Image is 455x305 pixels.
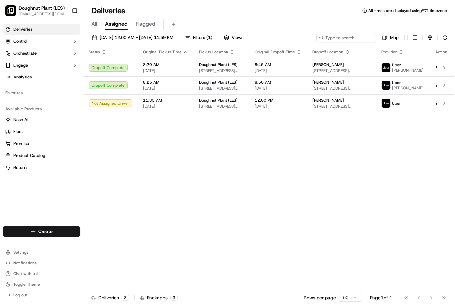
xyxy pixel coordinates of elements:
[143,98,188,103] span: 11:35 AM
[382,99,390,108] img: uber-new-logo.jpeg
[381,49,397,55] span: Provider
[91,5,125,16] h1: Deliveries
[143,68,188,73] span: [DATE]
[13,282,40,287] span: Toggle Theme
[392,62,401,68] span: Uber
[382,81,390,90] img: uber-new-logo.jpeg
[255,49,295,55] span: Original Dropoff Time
[370,294,392,301] div: Page 1 of 1
[312,98,344,103] span: [PERSON_NAME]
[232,35,243,41] span: Views
[3,226,80,237] button: Create
[5,153,78,159] a: Product Catalog
[255,68,302,73] span: [DATE]
[3,138,80,149] button: Promise
[199,86,244,91] span: [STREET_ADDRESS][US_STATE]
[312,86,371,91] span: [STREET_ADDRESS][US_STATE]
[105,20,128,28] span: Assigned
[3,3,69,19] button: Doughnut Plant (LES)Doughnut Plant (LES)[EMAIL_ADDRESS][DOMAIN_NAME]
[3,72,80,82] a: Analytics
[91,20,97,28] span: All
[312,49,343,55] span: Dropoff Location
[89,49,100,55] span: Status
[143,86,188,91] span: [DATE]
[5,129,78,135] a: Fleet
[206,35,212,41] span: ( 1 )
[100,35,173,41] span: [DATE] 12:00 AM - [DATE] 11:59 PM
[3,24,80,35] a: Deliveries
[199,49,228,55] span: Pickup Location
[91,294,129,301] div: Deliveries
[5,5,16,16] img: Doughnut Plant (LES)
[392,85,424,91] span: [PERSON_NAME]
[3,258,80,268] button: Notifications
[13,153,45,159] span: Product Catalog
[392,68,424,73] span: [PERSON_NAME]
[3,290,80,300] button: Log out
[143,62,188,67] span: 8:20 AM
[19,5,65,11] button: Doughnut Plant (LES)
[13,38,27,44] span: Control
[13,50,37,56] span: Orchestrate
[13,141,29,147] span: Promise
[3,48,80,59] button: Orchestrate
[13,165,28,171] span: Returns
[312,104,371,109] span: [STREET_ADDRESS][PERSON_NAME][US_STATE]
[3,126,80,137] button: Fleet
[390,35,399,41] span: Map
[13,62,28,68] span: Engage
[136,20,155,28] span: Flagged
[5,141,78,147] a: Promise
[19,11,66,17] button: [EMAIL_ADDRESS][DOMAIN_NAME]
[312,80,344,85] span: [PERSON_NAME]
[312,62,344,67] span: [PERSON_NAME]
[3,248,80,257] button: Settings
[392,80,401,85] span: Uber
[392,101,401,106] span: Uber
[89,33,176,42] button: [DATE] 12:00 AM - [DATE] 11:59 PM
[199,68,244,73] span: [STREET_ADDRESS][US_STATE]
[3,269,80,278] button: Chat with us!
[199,104,244,109] span: [STREET_ADDRESS][US_STATE]
[143,104,188,109] span: [DATE]
[5,165,78,171] a: Returns
[122,295,129,301] div: 3
[13,292,27,298] span: Log out
[255,62,302,67] span: 8:45 AM
[440,33,450,42] button: Refresh
[13,250,28,255] span: Settings
[199,98,238,103] span: Doughnut Plant (LES)
[13,117,28,123] span: Nash AI
[255,104,302,109] span: [DATE]
[3,60,80,71] button: Engage
[143,49,182,55] span: Original Pickup Time
[199,62,238,67] span: Doughnut Plant (LES)
[382,63,390,72] img: uber-new-logo.jpeg
[143,80,188,85] span: 8:25 AM
[13,74,32,80] span: Analytics
[140,294,178,301] div: Packages
[221,33,246,42] button: Views
[316,33,376,42] input: Type to search
[255,86,302,91] span: [DATE]
[3,88,80,98] div: Favorites
[13,271,38,276] span: Chat with us!
[13,129,23,135] span: Fleet
[312,68,371,73] span: [STREET_ADDRESS][US_STATE]
[38,228,53,235] span: Create
[368,8,447,13] span: All times are displayed using EDT timezone
[434,49,448,55] div: Action
[3,104,80,114] div: Available Products
[3,162,80,173] button: Returns
[3,150,80,161] button: Product Catalog
[13,260,37,266] span: Notifications
[182,33,215,42] button: Filters(1)
[170,295,178,301] div: 3
[5,117,78,123] a: Nash AI
[304,294,336,301] p: Rows per page
[379,33,402,42] button: Map
[255,98,302,103] span: 12:00 PM
[3,114,80,125] button: Nash AI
